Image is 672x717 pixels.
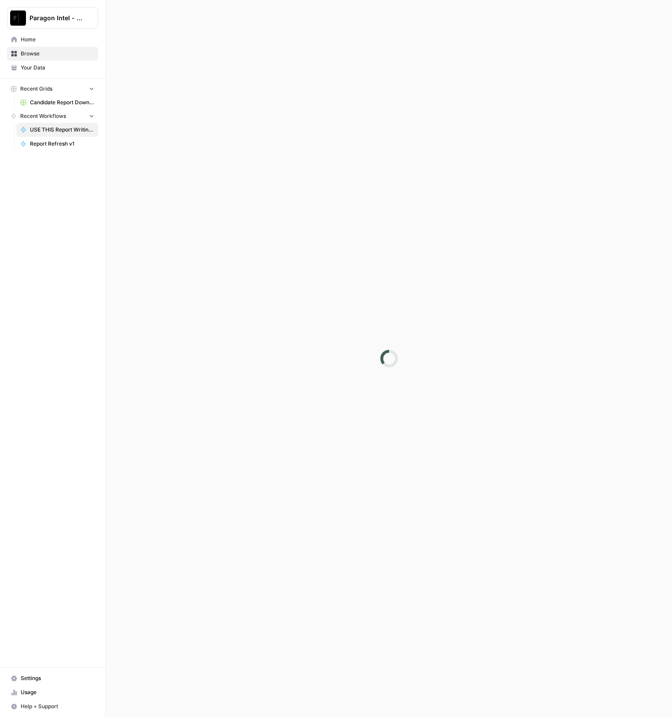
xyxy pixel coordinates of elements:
button: Help + Support [7,699,98,713]
button: Recent Grids [7,82,98,95]
a: Home [7,33,98,47]
a: Candidate Report Download Sheet [16,95,98,110]
span: Settings [21,674,94,682]
a: Your Data [7,61,98,75]
span: Paragon Intel - Bill / Ty / [PERSON_NAME] R&D [29,14,83,22]
span: Home [21,36,94,44]
img: Paragon Intel - Bill / Ty / Colby R&D Logo [10,10,26,26]
button: Recent Workflows [7,110,98,123]
a: Settings [7,671,98,685]
span: Usage [21,688,94,696]
span: Candidate Report Download Sheet [30,99,94,106]
a: Browse [7,47,98,61]
span: Recent Grids [20,85,52,93]
span: USE THIS Report Writing Workflow - v2 Gemini One Analysis [30,126,94,134]
span: Report Refresh v1 [30,140,94,148]
span: Browse [21,50,94,58]
span: Help + Support [21,702,94,710]
button: Workspace: Paragon Intel - Bill / Ty / Colby R&D [7,7,98,29]
span: Recent Workflows [20,112,66,120]
span: Your Data [21,64,94,72]
a: Usage [7,685,98,699]
a: Report Refresh v1 [16,137,98,151]
a: USE THIS Report Writing Workflow - v2 Gemini One Analysis [16,123,98,137]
